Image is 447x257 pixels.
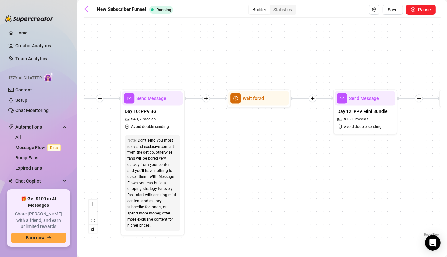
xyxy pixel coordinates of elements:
span: mail [124,93,134,103]
div: clock-circleWait for2d [227,89,291,107]
div: Don't send you most juicy and exclusive content from the get go, otherwise fans will be bored ver... [127,138,178,229]
a: Setup [15,98,27,103]
button: zoom out [89,208,97,216]
button: Open Exit Rules [369,5,379,15]
span: Send Message [349,95,379,102]
span: Beta [47,144,61,151]
span: picture [337,117,343,122]
a: Creator Analytics [15,41,67,51]
div: React Flow controls [89,200,97,233]
button: Save Flow [383,5,403,15]
a: Bump Fans [15,155,38,160]
span: pause-circle [411,7,415,12]
span: thunderbolt [8,124,14,129]
div: segmented control [248,5,296,15]
span: arrow-right [47,235,52,240]
div: Statistics [270,5,296,14]
span: plus [98,96,102,100]
span: setting [372,7,376,12]
a: Team Analytics [15,56,47,61]
span: picture [125,117,130,122]
span: Chat Copilot [15,176,61,186]
span: arrow-left [84,6,90,12]
span: Avoid double sending [131,124,169,130]
img: AI Chatter [44,72,54,82]
span: Automations [15,122,61,132]
div: mailSend MessageDay 12: PPV Mini Bundlepicture$15,3 mediassafety-certificateAvoid double sending [333,89,397,134]
span: 3 medias [352,116,368,122]
span: safety-certificate [337,125,343,129]
span: 2 medias [140,116,156,122]
span: Send Message [136,95,166,102]
button: toggle interactivity [89,225,97,233]
span: mail [337,93,347,103]
span: Share [PERSON_NAME] with a friend, and earn unlimited rewards [11,211,66,230]
a: All [15,135,21,140]
a: Chat Monitoring [15,108,49,113]
img: Chat Copilot [8,179,13,183]
img: logo-BBDzfeDw.svg [5,15,53,22]
a: Content [15,87,32,92]
span: plus [417,96,421,100]
button: Earn nowarrow-right [11,233,66,243]
span: Save [388,7,398,12]
div: Builder [249,5,270,14]
span: $ 15 , [344,116,351,122]
span: Day 12: PPV Mini Bundle [337,108,388,115]
a: Home [15,30,28,35]
div: Open Intercom Messenger [425,235,441,251]
span: Izzy AI Chatter [9,75,42,81]
span: $ 40 , [131,116,139,122]
a: Expired Fans [15,166,42,171]
strong: New Subscriber Funnel [97,6,146,12]
a: React Flow attribution [424,233,440,236]
span: Avoid double sending [344,124,382,130]
span: plus [204,96,209,100]
span: Pause [418,7,431,12]
button: Pause [406,5,436,15]
span: Running [156,7,171,12]
span: Wait for 2d [243,95,264,102]
span: clock-circle [230,93,241,103]
div: mailSend MessageDay 10: PPV BGpicture$40,2 mediassafety-certificateAvoid double sendingNote:Don't... [120,89,185,235]
span: plus [310,96,315,100]
span: Earn now [26,235,44,240]
button: fit view [89,216,97,225]
span: safety-certificate [125,125,130,129]
a: Message FlowBeta [15,145,63,150]
span: 🎁 Get $100 in AI Messages [11,196,66,208]
span: Day 10: PPV BG [125,108,157,115]
a: arrow-left [84,6,93,14]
